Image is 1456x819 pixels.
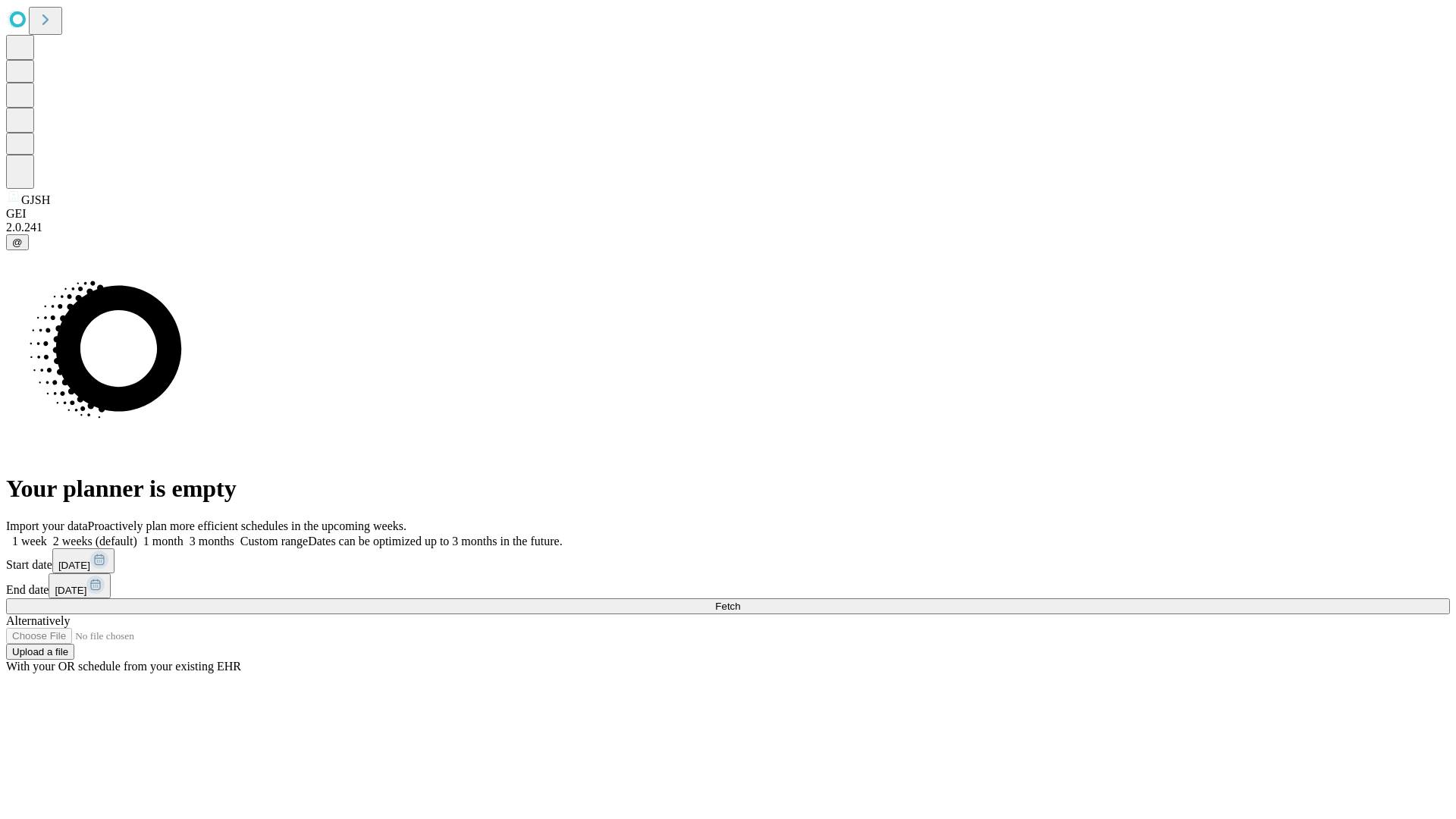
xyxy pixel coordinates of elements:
span: Import your data [6,519,88,532]
span: @ [12,237,23,248]
button: Fetch [6,598,1450,614]
span: Dates can be optimized up to 3 months in the future. [308,535,562,548]
span: Alternatively [6,614,70,627]
h1: Your planner is empty [6,475,1450,503]
span: 3 months [190,535,234,548]
button: [DATE] [49,573,111,598]
div: 2.0.241 [6,221,1450,234]
span: Custom range [240,535,308,548]
button: Upload a file [6,644,74,660]
div: End date [6,573,1450,598]
span: With your OR schedule from your existing EHR [6,660,241,673]
button: [DATE] [52,548,115,573]
span: 1 week [12,535,47,548]
span: Fetch [715,601,740,612]
button: @ [6,234,29,250]
span: 2 weeks (default) [53,535,137,548]
span: [DATE] [55,585,86,596]
span: GJSH [21,193,50,206]
div: Start date [6,548,1450,573]
span: 1 month [143,535,184,548]
span: Proactively plan more efficient schedules in the upcoming weeks. [88,519,406,532]
span: [DATE] [58,560,90,571]
div: GEI [6,207,1450,221]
